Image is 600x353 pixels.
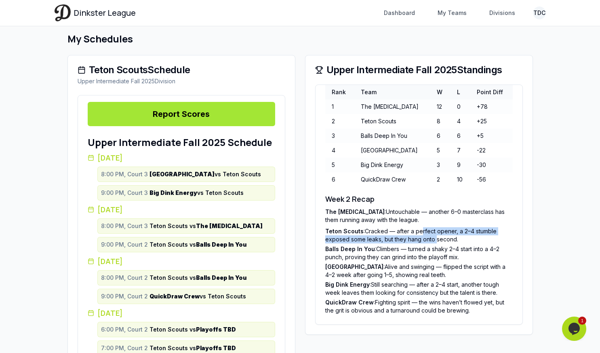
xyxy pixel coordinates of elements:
span: [GEOGRAPHIC_DATA] [325,263,383,270]
a: Dinkster League [55,4,136,21]
span: vs Teton Scouts [149,170,261,178]
h3: [DATE] [88,256,275,267]
span: Balls Deep In You [325,245,375,252]
span: 9:00 PM, Court 3 [101,189,148,197]
strong: Playoffs TBD [196,326,236,333]
td: Teton Scouts [354,114,430,129]
td: +25 [470,114,512,129]
h3: [DATE] [88,307,275,319]
li: : Fighting spirit — the wins haven’t flowed yet, but the grit is obvious and a turnaround could b... [325,298,513,315]
strong: Playoffs TBD [196,345,236,351]
span: 9:00 PM, Court 2 [101,292,148,300]
span: Big Dink Energy [325,281,370,288]
span: Teton Scouts vs [149,222,263,230]
td: 8 [430,114,451,129]
th: Team [354,85,430,99]
span: Teton Scouts vs [149,344,236,352]
span: QuickDraw Crew [325,299,374,306]
strong: Big Dink Energy [149,189,197,196]
td: 2 [430,172,451,187]
span: Teton Scouts vs [149,274,247,282]
td: 6 [430,129,451,143]
h2: My Schedules [67,32,533,45]
span: Dinkster League [74,7,136,19]
iframe: chat widget [562,317,588,341]
td: 0 [451,99,471,114]
button: TDC [533,6,546,19]
h3: [DATE] [88,152,275,163]
h2: Week 2 Recap [325,193,513,205]
strong: QuickDraw Crew [149,293,200,300]
td: -22 [470,143,512,158]
span: 9:00 PM, Court 2 [101,241,148,249]
strong: Balls Deep In You [196,241,247,248]
td: 6 [325,172,354,187]
td: +5 [470,129,512,143]
a: My Teams [433,6,472,20]
span: 8:00 PM, Court 2 [101,274,148,282]
div: Upper Intermediate Fall 2025 Division [78,77,285,85]
li: : Untouchable — another 6–0 masterclass has them running away with the league. [325,208,513,224]
td: 4 [325,143,354,158]
div: Teton Scouts Schedule [78,65,285,75]
span: Teton Scouts [325,228,364,235]
th: W [430,85,451,99]
td: 9 [451,158,471,172]
td: 5 [325,158,354,172]
a: Divisions [484,6,520,20]
h3: [DATE] [88,204,275,215]
td: 10 [451,172,471,187]
td: 7 [451,143,471,158]
td: 3 [430,158,451,172]
td: 1 [325,99,354,114]
h1: Upper Intermediate Fall 2025 Schedule [88,136,275,149]
span: The [MEDICAL_DATA] [325,208,385,215]
td: 2 [325,114,354,129]
td: 3 [325,129,354,143]
li: : Still searching — after a 2–4 start, another tough week leaves them looking for consistency but... [325,281,513,297]
td: 5 [430,143,451,158]
span: 8:00 PM, Court 3 [101,170,148,178]
a: Report Scores [88,102,275,126]
strong: Balls Deep In You [196,274,247,281]
span: 8:00 PM, Court 3 [101,222,148,230]
td: The [MEDICAL_DATA] [354,99,430,114]
td: 6 [451,129,471,143]
li: : Alive and swinging — flipped the script with a 4–2 week after going 1–5, showing real teeth. [325,263,513,279]
li: : Climbers — turned a shaky 2–4 start into a 4–2 punch, proving they can grind into the playoff mix. [325,245,513,261]
td: QuickDraw Crew [354,172,430,187]
img: Dinkster [55,4,71,21]
span: 7:00 PM, Court 2 [101,344,148,352]
th: Rank [325,85,354,99]
td: Big Dink Energy [354,158,430,172]
span: Teton Scouts vs [149,241,247,249]
th: Point Diff [470,85,512,99]
span: 6:00 PM, Court 2 [101,326,148,334]
td: -56 [470,172,512,187]
strong: The [MEDICAL_DATA] [196,222,263,229]
li: : Cracked — after a perfect opener, a 2–4 stumble exposed some leaks, but they hang onto second. [325,227,513,243]
td: +78 [470,99,512,114]
th: L [451,85,471,99]
td: 4 [451,114,471,129]
strong: [GEOGRAPHIC_DATA] [149,171,215,178]
td: -30 [470,158,512,172]
span: vs Teton Scouts [149,189,244,197]
div: Upper Intermediate Fall 2025 Standings [315,65,523,75]
span: Teton Scouts vs [149,326,236,334]
span: vs Teton Scouts [149,292,246,300]
td: [GEOGRAPHIC_DATA] [354,143,430,158]
a: Dashboard [379,6,420,20]
td: 12 [430,99,451,114]
td: Balls Deep In You [354,129,430,143]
